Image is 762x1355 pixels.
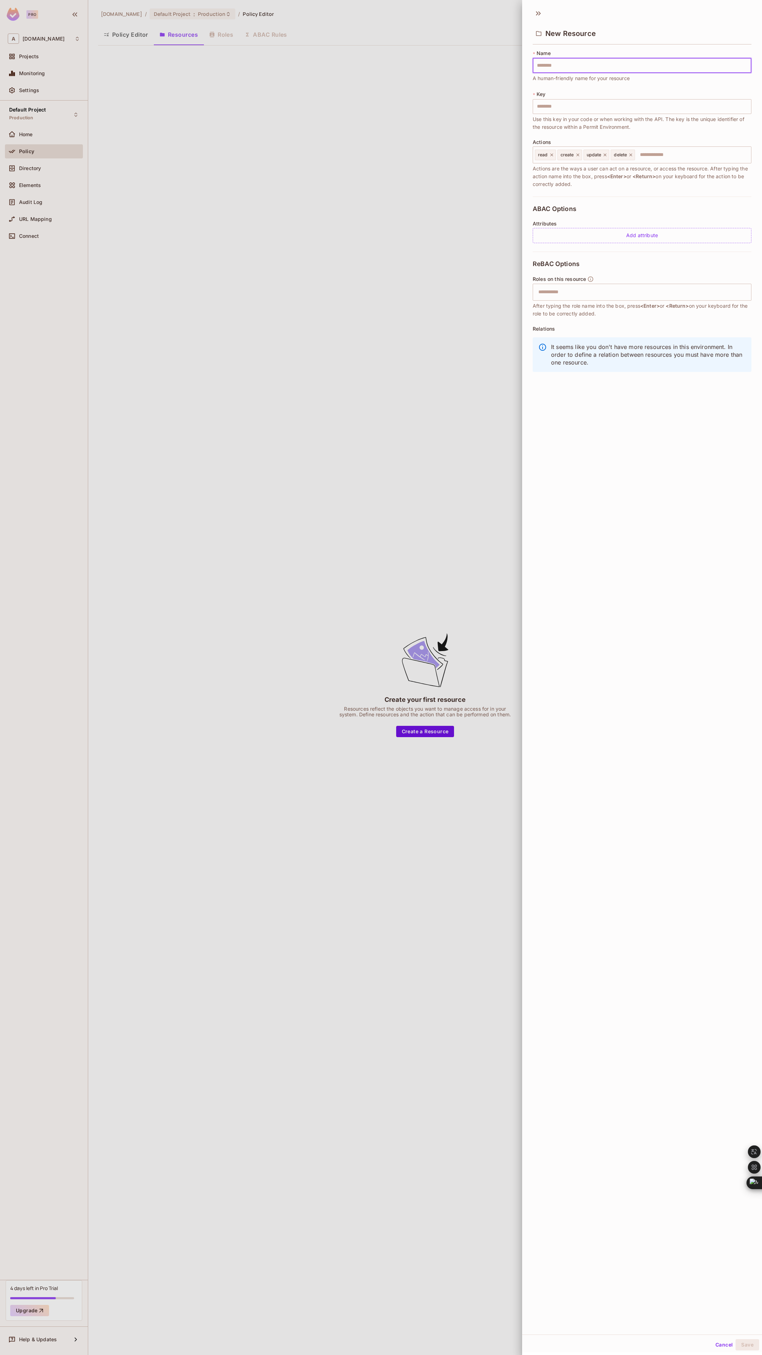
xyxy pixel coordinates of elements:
[533,74,630,82] span: A human-friendly name for your resource
[607,173,627,179] span: <Enter>
[533,205,576,212] span: ABAC Options
[713,1339,736,1350] button: Cancel
[533,139,551,145] span: Actions
[537,91,545,97] span: Key
[533,115,751,131] span: Use this key in your code or when working with the API. The key is the unique identifier of the r...
[538,152,548,158] span: read
[535,150,556,160] div: read
[736,1339,759,1350] button: Save
[557,150,582,160] div: create
[583,150,610,160] div: update
[533,326,555,332] span: Relations
[533,276,586,282] span: Roles on this resource
[633,173,655,179] span: <Return>
[545,29,596,38] span: New Resource
[587,152,601,158] span: update
[614,152,627,158] span: delete
[533,260,580,267] span: ReBAC Options
[533,221,557,227] span: Attributes
[640,303,660,309] span: <Enter>
[537,50,551,56] span: Name
[533,165,751,188] span: Actions are the ways a user can act on a resource, or access the resource. After typing the actio...
[611,150,635,160] div: delete
[666,303,689,309] span: <Return>
[533,302,751,318] span: After typing the role name into the box, press or on your keyboard for the role to be correctly a...
[551,343,746,366] p: It seems like you don't have more resources in this environment. In order to define a relation be...
[561,152,574,158] span: create
[533,228,751,243] div: Add attribute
